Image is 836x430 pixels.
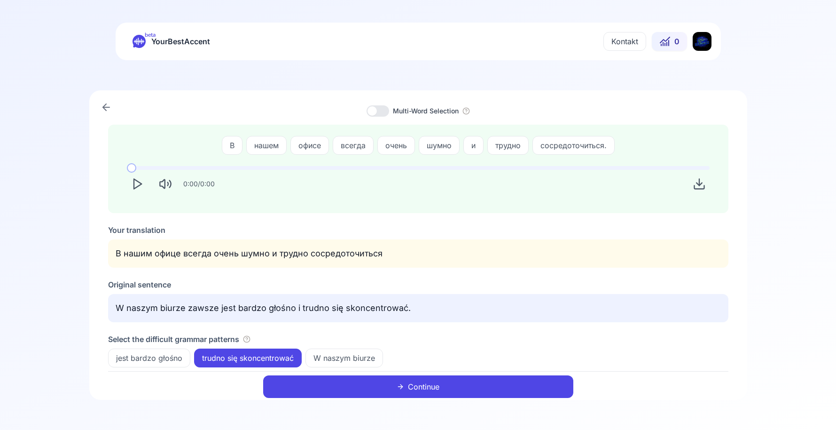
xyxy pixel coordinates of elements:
[195,352,301,364] span: trudno się skoncentrować
[108,279,171,290] h2: Original sentence
[652,32,687,51] button: 0
[263,375,573,398] button: Continue
[464,140,483,151] span: и
[116,302,721,315] p: W naszym biurze zawsze jest bardzo głośno i trudno się skoncentrować.
[306,352,383,364] span: W naszym biurze
[116,247,721,260] p: В нашим офице всегда очень шумно и трудно сосредоточиться
[247,140,286,151] span: нашем
[291,140,328,151] span: офисе
[108,334,239,345] h4: Select the difficult grammar patterns
[378,140,414,151] span: очень
[689,174,710,194] button: Download audio
[222,136,242,155] button: В
[333,140,373,151] span: всегда
[290,136,329,155] button: офисе
[674,36,680,47] span: 0
[246,136,287,155] button: нашем
[125,35,218,48] a: betaYourBestAccent
[222,140,242,151] span: В
[488,140,528,151] span: трудно
[151,35,210,48] span: YourBestAccent
[333,136,374,155] button: всегда
[377,136,415,155] button: очень
[419,140,459,151] span: шумно
[393,106,459,116] button: Multi-Word Selection
[487,136,529,155] button: трудно
[532,136,615,155] button: сосредоточиться.
[183,179,215,189] div: 0:00 / 0:00
[145,31,156,39] span: beta
[603,32,646,51] button: Kontakt
[463,136,484,155] button: и
[108,224,165,236] h2: Your translation
[109,352,190,364] span: jest bardzo głośno
[693,32,711,51] img: KU
[419,136,460,155] button: шумно
[127,174,148,194] button: Play
[533,140,614,151] span: сосредоточиться.
[155,174,176,194] button: Mute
